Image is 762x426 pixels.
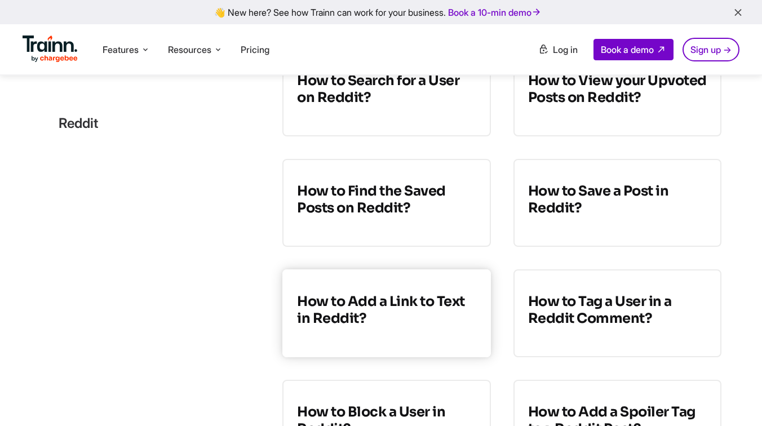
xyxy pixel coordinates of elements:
div: reddit [41,48,260,198]
img: Trainn Logo [23,35,78,63]
a: Book a demo [593,39,674,60]
span: Resources [168,43,211,56]
a: How to Add a Link to Text in Reddit? [282,269,490,357]
h3: How to Save a Post in Reddit? [528,183,707,216]
span: Log in [553,44,578,55]
span: Features [103,43,139,56]
a: How to Search for a User on Reddit? [282,48,490,136]
a: How to Find the Saved Posts on Reddit? [282,159,490,247]
iframe: Chat Widget [706,372,762,426]
div: 👋 New here? See how Trainn can work for your business. [7,7,755,17]
h3: How to Find the Saved Posts on Reddit? [297,183,476,216]
span: Book a demo [601,44,654,55]
h3: How to Tag a User in a Reddit Comment? [528,293,707,327]
a: How to Save a Post in Reddit? [513,159,721,247]
a: How to Tag a User in a Reddit Comment? [513,269,721,357]
a: How to View your Upvoted Posts on Reddit? [513,48,721,136]
a: Log in [531,39,584,60]
a: Book a 10-min demo [446,5,544,20]
a: Pricing [241,44,269,55]
h3: How to View your Upvoted Posts on Reddit? [528,72,707,106]
a: Sign up → [683,38,739,61]
h3: How to Search for a User on Reddit? [297,72,476,106]
h3: How to Add a Link to Text in Reddit? [297,293,476,327]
